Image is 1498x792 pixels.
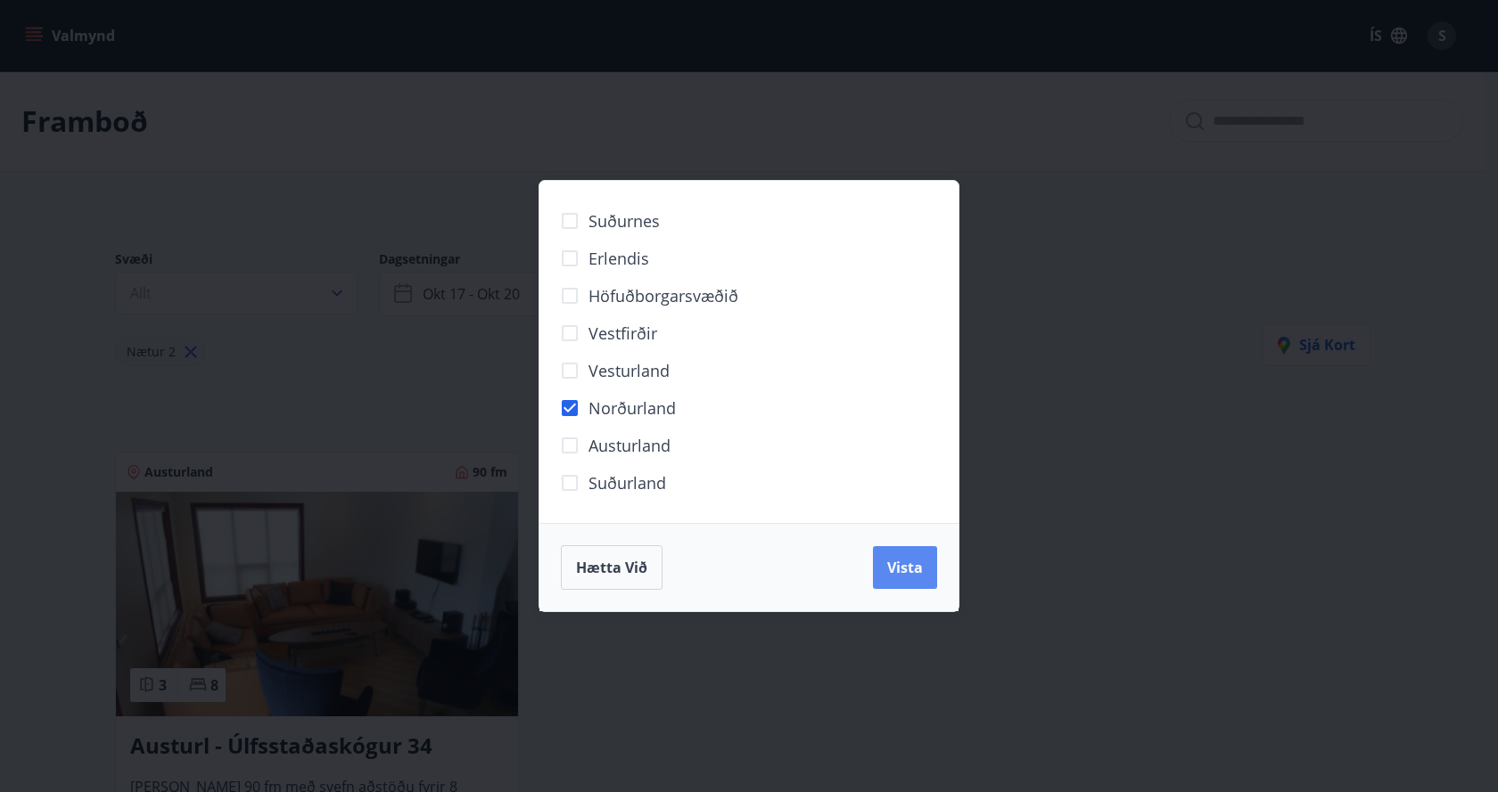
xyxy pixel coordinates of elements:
[588,284,738,307] span: Höfuðborgarsvæðið
[588,209,660,233] span: Suðurnes
[887,558,923,577] span: Vista
[588,359,670,382] span: Vesturland
[588,471,666,494] span: Suðurland
[561,545,663,590] button: Hætta við
[588,247,649,270] span: Erlendis
[588,396,676,420] span: Norðurland
[873,546,937,589] button: Vista
[588,322,657,345] span: Vestfirðir
[588,434,671,457] span: Austurland
[576,558,647,577] span: Hætta við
